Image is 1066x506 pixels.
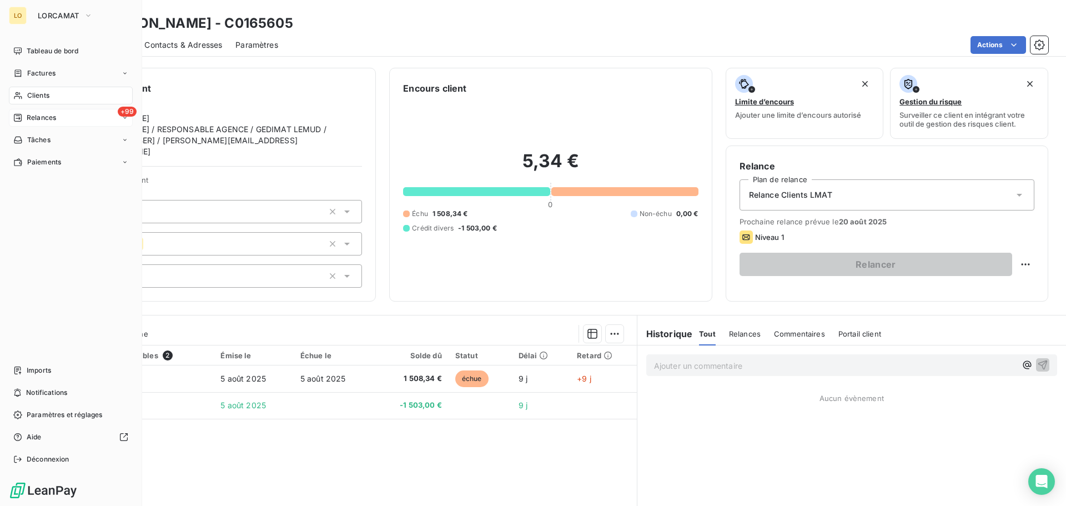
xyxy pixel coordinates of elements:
[577,374,591,383] span: +9 j
[27,454,69,464] span: Déconnexion
[380,351,441,360] div: Solde dû
[819,394,884,403] span: Aucun évènement
[548,200,552,209] span: 0
[749,189,832,201] span: Relance Clients LMAT
[27,46,78,56] span: Tableau de bord
[9,64,133,82] a: Factures
[899,97,962,106] span: Gestion du risque
[412,223,454,233] span: Crédit divers
[143,239,152,249] input: Ajouter une valeur
[735,97,794,106] span: Limite d’encours
[27,135,51,145] span: Tâches
[220,351,287,360] div: Émise le
[9,7,27,24] div: LO
[144,39,222,51] span: Contacts & Adresses
[89,176,362,191] span: Propriétés Client
[740,253,1012,276] button: Relancer
[403,150,698,183] h2: 5,34 €
[729,329,761,338] span: Relances
[220,400,266,410] span: 5 août 2025
[98,13,293,33] h3: [PERSON_NAME] - C0165605
[380,400,441,411] span: -1 503,00 €
[118,107,137,117] span: +99
[9,109,133,127] a: +99Relances
[300,374,346,383] span: 5 août 2025
[519,400,527,410] span: 9 j
[163,350,173,360] span: 2
[519,351,564,360] div: Délai
[67,82,362,95] h6: Informations client
[9,406,133,424] a: Paramètres et réglages
[89,350,207,360] div: Pièces comptables
[519,374,527,383] span: 9 j
[300,351,367,360] div: Échue le
[458,223,497,233] span: -1 503,00 €
[403,82,466,95] h6: Encours client
[27,113,56,123] span: Relances
[9,42,133,60] a: Tableau de bord
[455,370,489,387] span: échue
[380,373,441,384] span: 1 508,34 €
[971,36,1026,54] button: Actions
[838,329,881,338] span: Portail client
[84,124,362,157] span: [PERSON_NAME] / RESPONSABLE AGENCE / GEDIMAT LEMUD / [PHONE_NUMBER] / [PERSON_NAME][EMAIL_ADDRESS...
[455,351,505,360] div: Statut
[740,159,1034,173] h6: Relance
[412,209,428,219] span: Échu
[433,209,468,219] span: 1 508,34 €
[740,217,1034,226] span: Prochaine relance prévue le
[899,111,1039,128] span: Surveiller ce client en intégrant votre outil de gestion des risques client.
[9,87,133,104] a: Clients
[9,131,133,149] a: Tâches
[9,362,133,379] a: Imports
[577,351,630,360] div: Retard
[235,39,278,51] span: Paramètres
[699,329,716,338] span: Tout
[27,157,61,167] span: Paiements
[27,432,42,442] span: Aide
[755,233,784,242] span: Niveau 1
[9,428,133,446] a: Aide
[220,374,266,383] span: 5 août 2025
[27,365,51,375] span: Imports
[27,91,49,101] span: Clients
[27,68,56,78] span: Factures
[735,111,861,119] span: Ajouter une limite d’encours autorisé
[640,209,672,219] span: Non-échu
[890,68,1048,139] button: Gestion du risqueSurveiller ce client en intégrant votre outil de gestion des risques client.
[1028,468,1055,495] div: Open Intercom Messenger
[839,217,887,226] span: 20 août 2025
[9,482,78,499] img: Logo LeanPay
[9,153,133,171] a: Paiements
[26,388,67,398] span: Notifications
[637,327,693,340] h6: Historique
[774,329,825,338] span: Commentaires
[27,410,102,420] span: Paramètres et réglages
[726,68,884,139] button: Limite d’encoursAjouter une limite d’encours autorisé
[676,209,698,219] span: 0,00 €
[38,11,79,20] span: LORCAMAT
